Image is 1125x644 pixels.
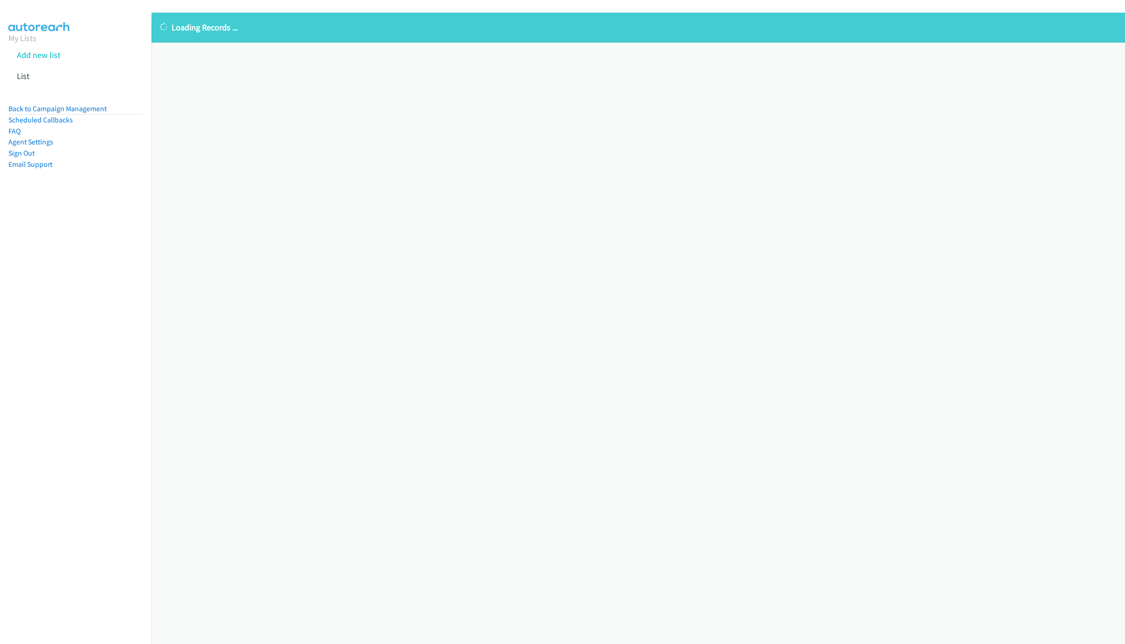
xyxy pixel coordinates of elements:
a: Back to Campaign Management [8,104,107,113]
a: My Lists [8,33,36,43]
a: Scheduled Callbacks [8,115,73,124]
a: List [17,71,29,81]
a: Agent Settings [8,137,53,146]
a: FAQ [8,127,21,136]
a: Email Support [8,160,52,169]
a: Add new list [17,50,60,60]
a: Sign Out [8,149,35,157]
p: Loading Records ... [160,21,1117,34]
